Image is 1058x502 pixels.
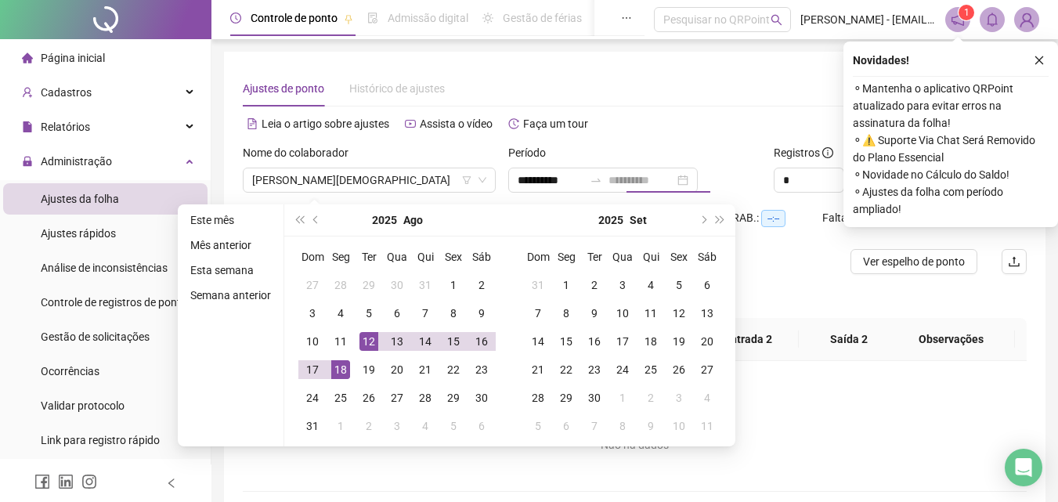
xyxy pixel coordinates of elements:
div: 6 [698,276,717,294]
span: Novidades ! [853,52,909,69]
div: 30 [472,388,491,407]
td: 2025-08-28 [411,384,439,412]
div: 3 [388,417,406,435]
th: Entrada 2 [699,318,799,361]
span: file [22,121,33,132]
button: prev-year [308,204,325,236]
span: Página inicial [41,52,105,64]
span: Leia o artigo sobre ajustes [262,117,389,130]
td: 2025-10-09 [637,412,665,440]
td: 2025-08-05 [355,299,383,327]
td: 2025-10-04 [693,384,721,412]
span: --:-- [761,210,785,227]
button: next-year [694,204,711,236]
td: 2025-08-01 [439,271,468,299]
span: Análise de inconsistências [41,262,168,274]
td: 2025-08-10 [298,327,327,356]
td: 2025-08-16 [468,327,496,356]
span: Faltas: [822,211,858,224]
td: 2025-10-03 [665,384,693,412]
span: down [478,175,487,185]
span: [PERSON_NAME] - [EMAIL_ADDRESS][DOMAIN_NAME] [800,11,936,28]
th: Sex [439,243,468,271]
td: 2025-09-17 [608,327,637,356]
th: Sáb [468,243,496,271]
div: 18 [331,360,350,379]
span: Ajustes rápidos [41,227,116,240]
td: 2025-09-01 [327,412,355,440]
td: 2025-07-31 [411,271,439,299]
span: ⚬ Ajustes da folha com período ampliado! [853,183,1049,218]
span: 1 [964,7,970,18]
span: file-done [367,13,378,23]
th: Sáb [693,243,721,271]
td: 2025-09-26 [665,356,693,384]
span: home [22,52,33,63]
span: Gestão de solicitações [41,330,150,343]
div: 4 [416,417,435,435]
span: Registros [774,144,833,161]
div: 11 [331,332,350,351]
td: 2025-07-27 [298,271,327,299]
label: Nome do colaborador [243,144,359,161]
span: instagram [81,474,97,489]
div: 5 [444,417,463,435]
td: 2025-09-30 [580,384,608,412]
td: 2025-08-04 [327,299,355,327]
td: 2025-09-04 [411,412,439,440]
span: close [1034,55,1045,66]
div: 7 [529,304,547,323]
th: Observações [887,318,1015,361]
div: 29 [557,388,576,407]
div: 22 [557,360,576,379]
td: 2025-10-08 [608,412,637,440]
span: Observações [900,330,1002,348]
span: FRANQUILENE DO NASCIMENTO SANTOS [252,168,486,192]
td: 2025-07-30 [383,271,411,299]
div: 24 [303,388,322,407]
div: 23 [585,360,604,379]
div: 3 [670,388,688,407]
button: super-next-year [712,204,729,236]
div: 2 [585,276,604,294]
div: 2 [359,417,378,435]
div: 15 [444,332,463,351]
div: 24 [613,360,632,379]
li: Semana anterior [184,286,277,305]
td: 2025-08-08 [439,299,468,327]
div: 23 [472,360,491,379]
div: 1 [444,276,463,294]
button: month panel [630,204,647,236]
td: 2025-10-11 [693,412,721,440]
td: 2025-08-30 [468,384,496,412]
td: 2025-09-06 [468,412,496,440]
div: 8 [444,304,463,323]
div: 20 [698,332,717,351]
div: 19 [359,360,378,379]
td: 2025-09-22 [552,356,580,384]
div: 7 [585,417,604,435]
td: 2025-09-27 [693,356,721,384]
td: 2025-09-18 [637,327,665,356]
div: 6 [388,304,406,323]
span: notification [951,13,965,27]
div: 27 [303,276,322,294]
div: 4 [331,304,350,323]
span: info-circle [822,147,833,158]
div: H. TRAB.: [713,209,822,227]
td: 2025-08-14 [411,327,439,356]
td: 2025-08-24 [298,384,327,412]
div: 3 [613,276,632,294]
span: ⚬ ⚠️ Suporte Via Chat Será Removido do Plano Essencial [853,132,1049,166]
div: 29 [359,276,378,294]
span: facebook [34,474,50,489]
li: Esta semana [184,261,277,280]
div: 26 [359,388,378,407]
td: 2025-08-31 [298,412,327,440]
span: pushpin [344,14,353,23]
span: Administração [41,155,112,168]
div: 28 [416,388,435,407]
td: 2025-08-06 [383,299,411,327]
div: 3 [303,304,322,323]
td: 2025-09-25 [637,356,665,384]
